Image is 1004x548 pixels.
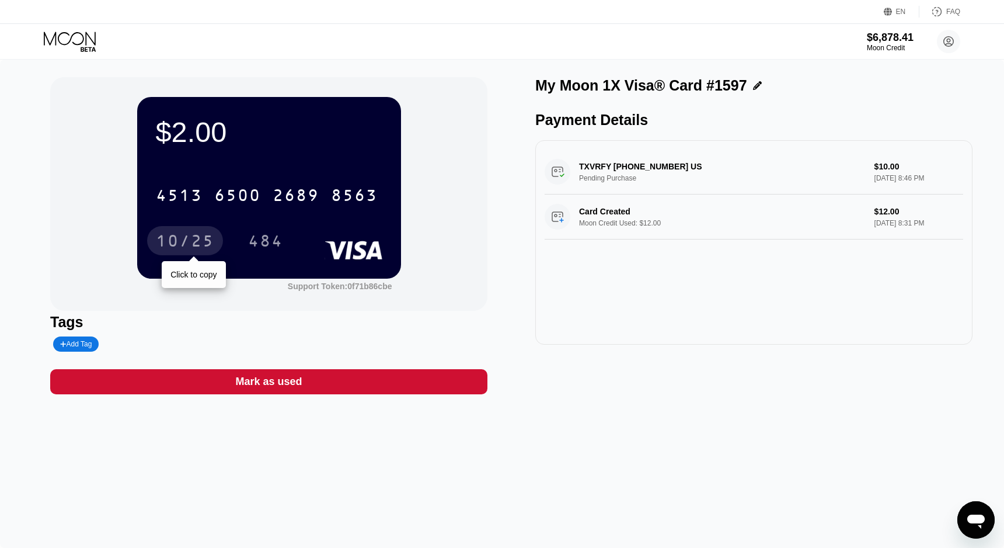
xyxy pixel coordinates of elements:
div: 2689 [273,188,319,206]
div: Add Tag [60,340,92,348]
div: 4513 [156,188,203,206]
div: $2.00 [156,116,382,148]
div: 484 [248,233,283,252]
div: 8563 [331,188,378,206]
div: Moon Credit [867,44,914,52]
div: $6,878.41Moon Credit [867,32,914,52]
div: Payment Details [535,112,972,129]
iframe: Button to launch messaging window [957,501,995,539]
div: EN [896,8,906,16]
div: 10/25 [147,226,223,255]
div: 4513650026898563 [149,181,385,210]
div: 10/25 [156,233,214,252]
div: Mark as used [50,369,487,394]
div: My Moon 1X Visa® Card #1597 [535,77,747,94]
div: Tags [50,314,487,331]
div: Support Token: 0f71b86cbe [288,282,392,291]
div: $6,878.41 [867,32,914,44]
div: Add Tag [53,337,99,352]
div: FAQ [946,8,960,16]
div: FAQ [919,6,960,18]
div: Click to copy [170,270,217,279]
div: Mark as used [235,375,302,389]
div: EN [884,6,919,18]
div: 6500 [214,188,261,206]
div: Support Token:0f71b86cbe [288,282,392,291]
div: 484 [239,226,292,255]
